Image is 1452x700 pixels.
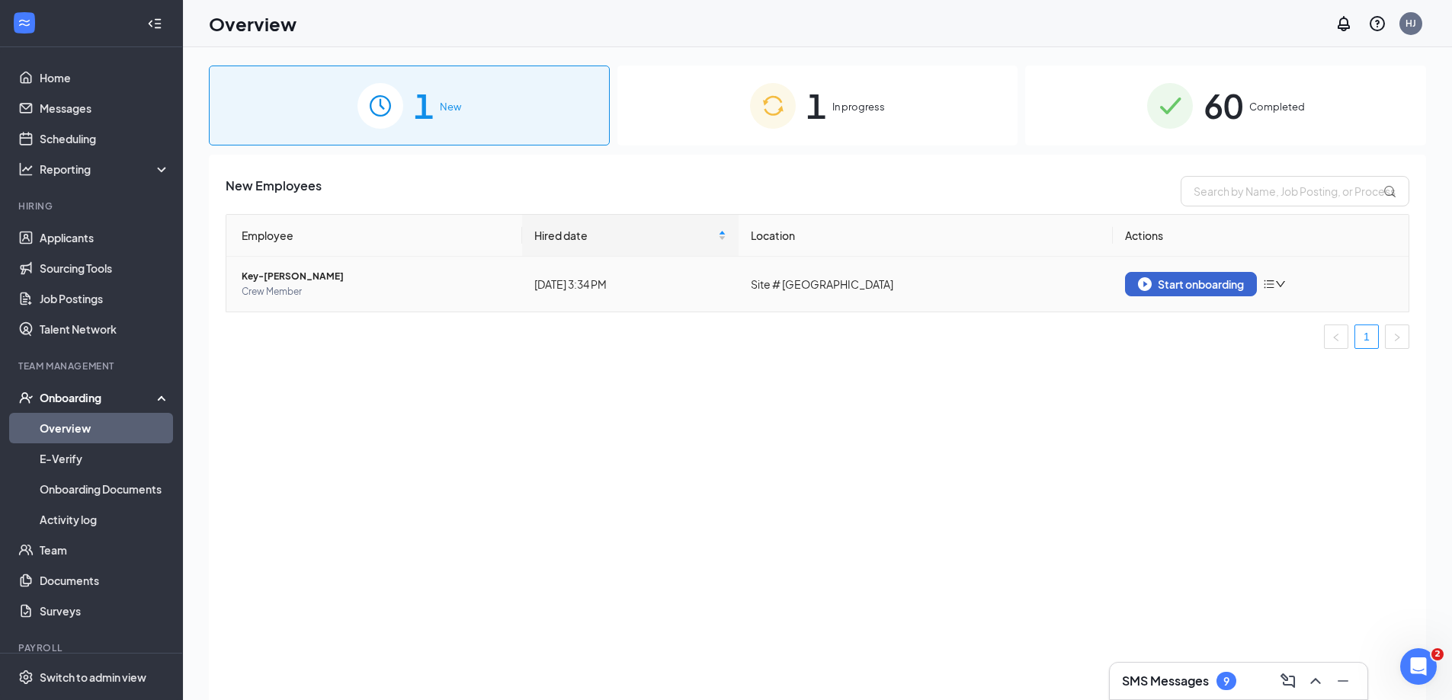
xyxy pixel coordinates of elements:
[18,670,34,685] svg: Settings
[1125,272,1257,296] button: Start onboarding
[40,535,170,565] a: Team
[40,93,170,123] a: Messages
[1335,14,1353,33] svg: Notifications
[226,176,322,206] span: New Employees
[1204,79,1243,132] span: 60
[534,276,727,292] div: [DATE] 3:34 PM
[40,413,170,443] a: Overview
[806,79,826,132] span: 1
[40,670,146,685] div: Switch to admin view
[1324,324,1348,349] li: Previous Page
[226,215,522,257] th: Employee
[1393,333,1402,342] span: right
[40,314,170,344] a: Talent Network
[739,257,1113,312] td: Site # [GEOGRAPHIC_DATA]
[414,79,434,132] span: 1
[1368,14,1386,33] svg: QuestionInfo
[40,123,170,154] a: Scheduling
[832,99,885,114] span: In progress
[1431,648,1444,660] span: 2
[1400,648,1437,685] iframe: Intercom live chat
[1385,324,1409,349] li: Next Page
[40,443,170,474] a: E-Verify
[1122,673,1209,689] h3: SMS Messages
[40,474,170,504] a: Onboarding Documents
[18,390,34,405] svg: UserCheck
[1334,672,1352,690] svg: Minimize
[18,641,167,654] div: Payroll
[40,504,170,535] a: Activity log
[1275,279,1286,289] span: down
[18,200,167,213] div: Hiring
[1279,672,1297,690] svg: ComposeMessage
[40,390,157,405] div: Onboarding
[739,215,1113,257] th: Location
[1331,669,1355,693] button: Minimize
[1138,277,1244,291] div: Start onboarding
[1181,176,1409,206] input: Search by Name, Job Posting, or Process
[17,15,32,30] svg: WorkstreamLogo
[209,11,296,37] h1: Overview
[1306,672,1325,690] svg: ChevronUp
[1113,215,1409,257] th: Actions
[40,283,170,314] a: Job Postings
[242,284,510,299] span: Crew Member
[40,596,170,626] a: Surveys
[40,222,170,253] a: Applicants
[1324,324,1348,349] button: left
[40,253,170,283] a: Sourcing Tools
[1406,17,1416,30] div: HJ
[1249,99,1305,114] span: Completed
[18,360,167,372] div: Team Management
[1303,669,1328,693] button: ChevronUp
[147,16,162,31] svg: Collapse
[1276,669,1300,693] button: ComposeMessage
[242,269,510,284] span: Key-[PERSON_NAME]
[40,565,170,596] a: Documents
[1354,324,1379,349] li: 1
[40,62,170,93] a: Home
[1385,324,1409,349] button: right
[534,227,716,244] span: Hired date
[440,99,461,114] span: New
[1263,278,1275,290] span: bars
[1355,325,1378,348] a: 1
[1223,675,1229,688] div: 9
[18,161,34,177] svg: Analysis
[1332,333,1341,342] span: left
[40,161,171,177] div: Reporting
